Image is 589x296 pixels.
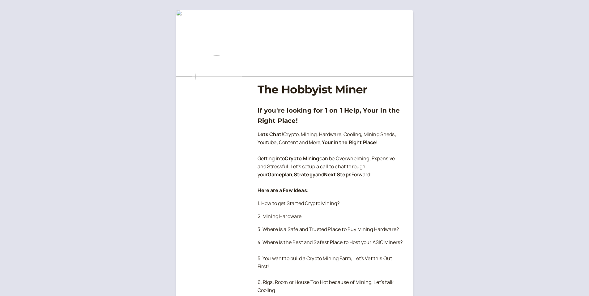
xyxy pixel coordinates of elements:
strong: Your in the Right Place! [322,139,378,146]
p: 3. Where is a Safe and Trusted Place to Buy Mining Hardware? [258,225,403,234]
strong: Next Steps [324,171,352,178]
strong: Strategy [294,171,315,178]
strong: Lets Chat! [258,131,284,138]
p: 1. How to get Started Crypto Mining? [258,199,403,208]
p: Crypto, Mining, Hardware, Cooling, Mining Sheds, Youtube, Content and More, Getting into can be O... [258,131,403,195]
h1: The Hobbyist Miner [258,83,403,96]
strong: Crypto Mining [285,155,319,162]
strong: Here are a Few Ideas: [258,187,309,194]
strong: Gameplan [268,171,292,178]
p: 4. Where is the Best and Safest Place to Host your ASIC Miners? 5. You want to build a Crypto Min... [258,238,403,294]
p: 2. Mining Hardware [258,212,403,221]
h3: If you're looking for 1 on 1 Help, Your in the Right Place! [258,105,403,126]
